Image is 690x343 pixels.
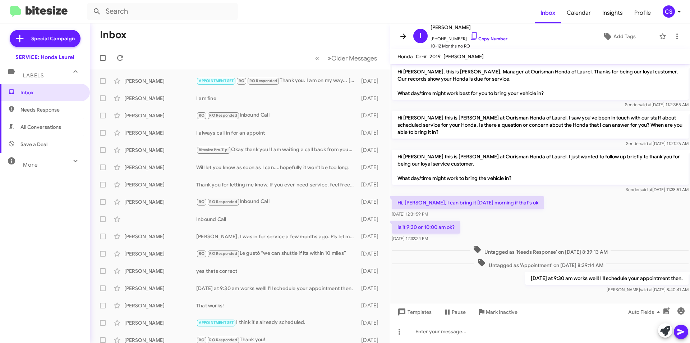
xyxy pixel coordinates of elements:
[196,319,358,327] div: I think it's already scheduled.
[124,77,196,85] div: [PERSON_NAME]
[392,111,689,139] p: Hi [PERSON_NAME] this is [PERSON_NAME] at Ourisman Honda of Laurel. I saw you've been in touch wi...
[124,129,196,136] div: [PERSON_NAME]
[87,3,238,20] input: Search
[124,285,196,292] div: [PERSON_NAME]
[124,112,196,119] div: [PERSON_NAME]
[358,198,384,206] div: [DATE]
[20,89,82,96] span: Inbox
[525,272,689,285] p: [DATE] at 9:30 am works well! I'll schedule your appointment then.
[311,51,381,66] nav: Page navigation example
[397,53,413,60] span: Honda
[431,32,507,42] span: [PHONE_NUMBER]
[199,148,229,152] span: Bitesize Pro-Tip!
[486,306,517,319] span: Mark Inactive
[392,211,428,217] span: [DATE] 12:31:59 PM
[315,54,319,63] span: «
[209,199,237,204] span: RO Responded
[452,306,466,319] span: Pause
[429,53,441,60] span: 2019
[535,3,561,23] a: Inbox
[431,23,507,32] span: [PERSON_NAME]
[358,112,384,119] div: [DATE]
[358,233,384,240] div: [DATE]
[124,250,196,257] div: [PERSON_NAME]
[124,95,196,102] div: [PERSON_NAME]
[358,319,384,326] div: [DATE]
[392,150,689,185] p: Hi [PERSON_NAME] this is [PERSON_NAME] at Ourisman Honda of Laurel. I just wanted to follow up br...
[358,146,384,154] div: [DATE]
[327,54,331,63] span: »
[239,78,244,83] span: RO
[20,106,82,113] span: Needs Response
[622,306,668,319] button: Auto Fields
[628,306,663,319] span: Auto Fields
[20,141,47,148] span: Save a Deal
[358,164,384,171] div: [DATE]
[199,251,204,256] span: RO
[640,187,652,192] span: said at
[390,306,437,319] button: Templates
[100,29,126,41] h1: Inbox
[20,123,61,131] span: All Conversations
[196,77,358,85] div: Thank you. I am on my way... [PERSON_NAME]
[629,3,657,23] a: Profile
[124,267,196,275] div: [PERSON_NAME]
[209,251,237,256] span: RO Responded
[443,53,484,60] span: [PERSON_NAME]
[626,187,689,192] span: Sender [DATE] 11:38:51 AM
[419,30,422,42] span: I
[323,51,381,66] button: Next
[396,306,432,319] span: Templates
[626,141,689,146] span: Sender [DATE] 11:21:26 AM
[124,164,196,171] div: [PERSON_NAME]
[196,111,358,119] div: Inbound Call
[124,302,196,309] div: [PERSON_NAME]
[331,54,377,62] span: Older Messages
[199,199,204,204] span: RO
[392,236,428,241] span: [DATE] 12:32:24 PM
[249,78,277,83] span: RO Responded
[474,258,606,269] span: Untagged as 'Appointment' on [DATE] 8:39:14 AM
[392,196,544,209] p: Hi, [PERSON_NAME], I can bring it [DATE] morning if that's ok
[124,181,196,188] div: [PERSON_NAME]
[358,129,384,136] div: [DATE]
[358,181,384,188] div: [DATE]
[607,287,689,292] span: [PERSON_NAME] [DATE] 8:40:41 AM
[196,129,358,136] div: I always call in for an appoint
[358,267,384,275] div: [DATE]
[15,54,74,61] div: SERVICE: Honda Laurel
[471,306,523,319] button: Mark Inactive
[196,164,358,171] div: Will let you know as soon as I can....hopefully it won't be too long.
[358,250,384,257] div: [DATE]
[31,35,75,42] span: Special Campaign
[196,146,358,154] div: Okay thank you! I am waiting a call back from your receptionist about my warranty policy and then...
[437,306,471,319] button: Pause
[196,302,358,309] div: That works!
[639,102,652,107] span: said at
[196,233,358,240] div: [PERSON_NAME], I was in for service a few months ago. Pls let me know what type of service I need...
[358,77,384,85] div: [DATE]
[640,141,653,146] span: said at
[416,53,427,60] span: Cr-V
[597,3,629,23] a: Insights
[196,198,358,206] div: Inbound Call
[209,338,237,342] span: RO Responded
[392,221,460,234] p: Is it 9:30 or 10:00 am ok?
[613,30,636,43] span: Add Tags
[196,95,358,102] div: I am fine
[196,216,358,223] div: Inbound Call
[196,249,358,258] div: Le gustó “we can shuttle if its within 10 miles”
[663,5,675,18] div: CS
[124,198,196,206] div: [PERSON_NAME]
[358,216,384,223] div: [DATE]
[199,78,234,83] span: APPOINTMENT SET
[199,320,234,325] span: APPOINTMENT SET
[358,285,384,292] div: [DATE]
[640,287,653,292] span: said at
[561,3,597,23] a: Calendar
[196,267,358,275] div: yes thats correct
